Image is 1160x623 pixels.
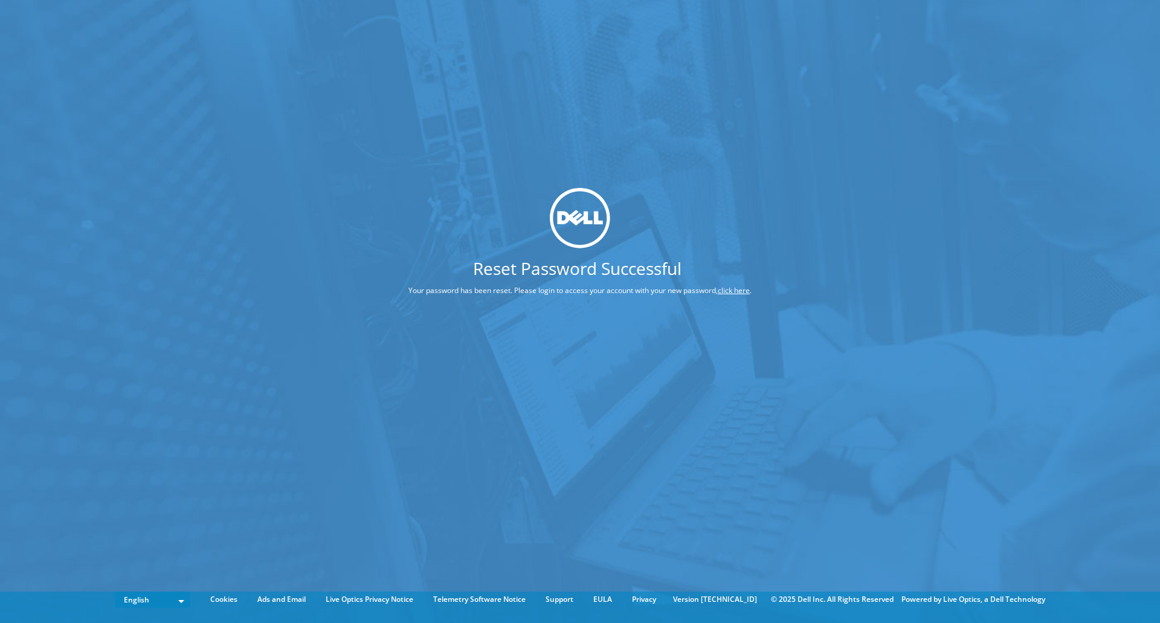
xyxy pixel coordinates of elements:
[550,188,610,248] img: dell_svg_logo.svg
[317,593,422,606] a: Live Optics Privacy Notice
[248,593,315,606] a: Ads and Email
[363,284,797,297] p: Your password has been reset. Please login to access your account with your new password, .
[584,593,621,606] a: EULA
[667,593,763,606] li: Version [TECHNICAL_ID]
[718,285,750,295] a: click here
[424,593,535,606] a: Telemetry Software Notice
[901,593,1045,606] li: Powered by Live Optics, a Dell Technology
[201,593,246,606] a: Cookies
[623,593,665,606] a: Privacy
[363,260,791,277] h1: Reset Password Successful
[765,593,900,606] li: © 2025 Dell Inc. All Rights Reserved
[536,593,582,606] a: Support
